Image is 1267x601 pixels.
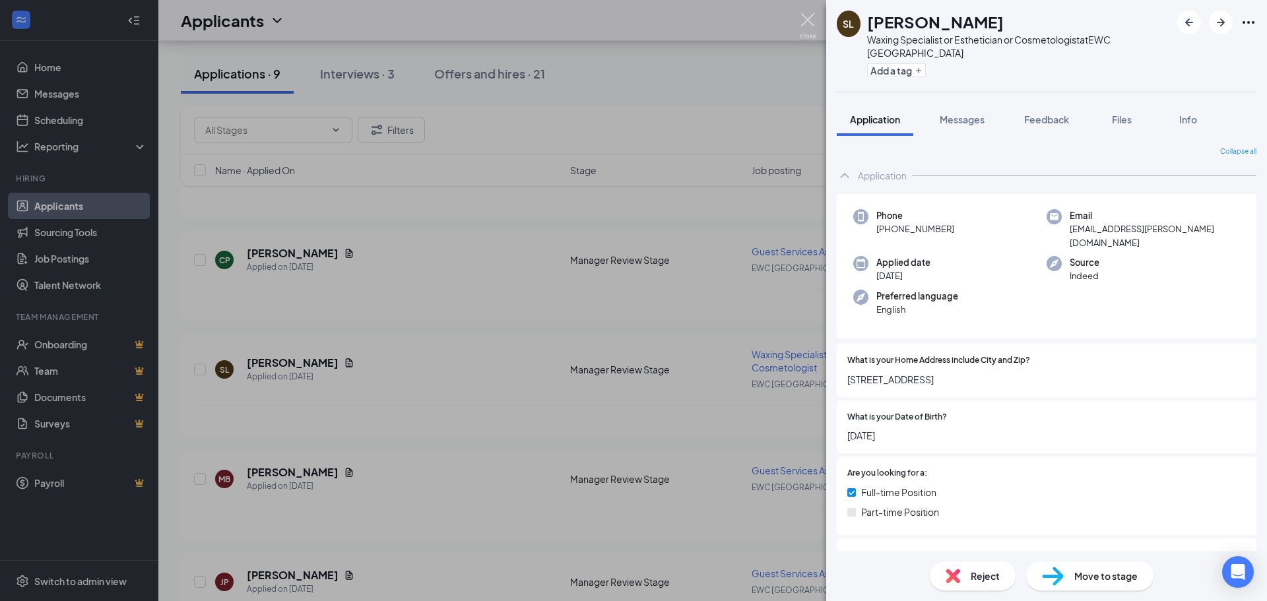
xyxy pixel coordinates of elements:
[847,428,1246,443] span: [DATE]
[837,168,853,183] svg: ChevronUp
[1024,113,1069,125] span: Feedback
[847,354,1030,367] span: What is your Home Address include City and Zip?
[847,549,1117,561] span: Which days of the week are you available to work? (Check all that apply)
[847,411,947,424] span: What is your Date of Birth?
[1181,15,1197,30] svg: ArrowLeftNew
[940,113,985,125] span: Messages
[847,372,1246,387] span: [STREET_ADDRESS]
[861,485,936,499] span: Full-time Position
[876,256,930,269] span: Applied date
[1220,146,1256,157] span: Collapse all
[876,209,954,222] span: Phone
[1241,15,1256,30] svg: Ellipses
[1112,113,1132,125] span: Files
[867,33,1171,59] div: Waxing Specialist or Esthetician or Cosmetologist at EWC [GEOGRAPHIC_DATA]
[858,169,907,182] div: Application
[1179,113,1197,125] span: Info
[1222,556,1254,588] div: Open Intercom Messenger
[1177,11,1201,34] button: ArrowLeftNew
[843,17,854,30] div: SL
[876,269,930,282] span: [DATE]
[1070,222,1240,249] span: [EMAIL_ADDRESS][PERSON_NAME][DOMAIN_NAME]
[861,505,939,519] span: Part-time Position
[876,303,958,316] span: English
[876,222,954,236] span: [PHONE_NUMBER]
[1074,569,1138,583] span: Move to stage
[1213,15,1229,30] svg: ArrowRight
[850,113,900,125] span: Application
[867,11,1004,33] h1: [PERSON_NAME]
[876,290,958,303] span: Preferred language
[915,67,923,75] svg: Plus
[971,569,1000,583] span: Reject
[867,63,926,77] button: PlusAdd a tag
[1209,11,1233,34] button: ArrowRight
[1070,269,1099,282] span: Indeed
[847,467,927,480] span: Are you looking for a:
[1070,256,1099,269] span: Source
[1070,209,1240,222] span: Email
